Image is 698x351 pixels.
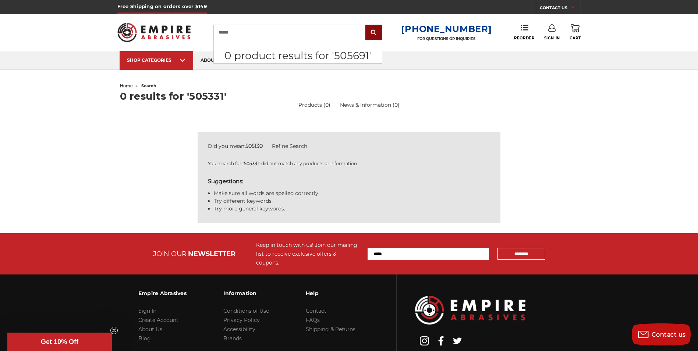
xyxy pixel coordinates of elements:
a: Privacy Policy [223,317,260,323]
p: 0 product results for '505691' [214,48,382,63]
div: Did you mean: [208,142,490,150]
span: Cart [570,36,581,40]
a: about us [193,51,231,70]
div: Get 10% OffClose teaser [7,333,112,351]
a: home [120,83,133,88]
a: News & Information (0) [340,102,400,108]
span: NEWSLETTER [188,250,235,258]
h5: Suggestions: [208,177,490,186]
p: Your search for " " did not match any products or information. [208,160,490,167]
span: Sign In [544,36,560,40]
a: CONTACT US [540,4,581,14]
h1: 0 results for '505331' [120,91,578,101]
li: Try different keywords. [214,197,490,205]
span: search [141,83,156,88]
a: Sign In [138,308,156,314]
div: SHOP CATEGORIES [127,57,186,63]
span: Contact us [652,331,686,338]
strong: 505331 [244,161,259,166]
a: Cart [570,24,581,40]
a: FAQs [306,317,320,323]
img: Empire Abrasives Logo Image [415,296,525,324]
button: Contact us [632,323,691,345]
a: Brands [223,335,242,342]
h3: Empire Abrasives [138,286,187,301]
a: Contact [306,308,326,314]
a: Products (0) [298,101,330,109]
h3: Information [223,286,269,301]
a: Reorder [514,24,534,40]
span: Reorder [514,36,534,40]
a: Blog [138,335,151,342]
input: Submit [366,25,381,40]
a: Refine Search [272,143,307,149]
a: [PHONE_NUMBER] [401,24,492,34]
div: Keep in touch with us! Join our mailing list to receive exclusive offers & coupons. [256,241,360,267]
li: Try more general keywords. [214,205,490,213]
h3: Help [306,286,355,301]
a: Shipping & Returns [306,326,355,333]
li: Make sure all words are spelled correctly. [214,189,490,197]
p: FOR QUESTIONS OR INQUIRIES [401,36,492,41]
span: JOIN OUR [153,250,187,258]
a: Create Account [138,317,178,323]
a: Accessibility [223,326,255,333]
a: About Us [138,326,162,333]
a: Conditions of Use [223,308,269,314]
span: Get 10% Off [41,338,78,345]
strong: 505130 [245,143,263,149]
button: Close teaser [110,327,118,334]
img: Empire Abrasives [117,18,191,47]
